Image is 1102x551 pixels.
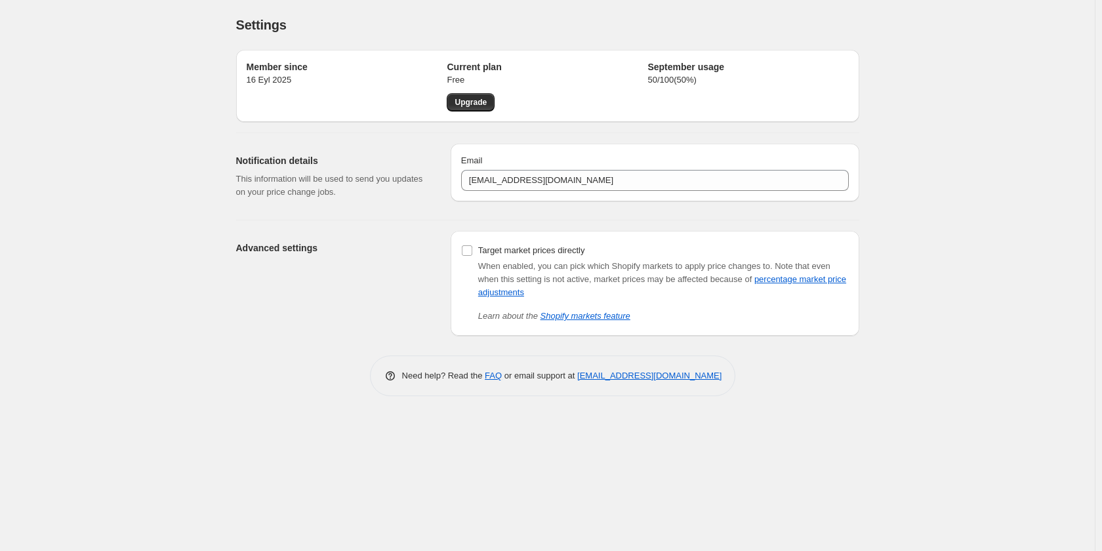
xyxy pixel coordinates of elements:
[236,173,430,199] p: This information will be used to send you updates on your price change jobs.
[541,311,630,321] a: Shopify markets feature
[478,245,585,255] span: Target market prices directly
[236,154,430,167] h2: Notification details
[647,73,848,87] p: 50 / 100 ( 50 %)
[478,261,773,271] span: When enabled, you can pick which Shopify markets to apply price changes to.
[485,371,502,380] a: FAQ
[236,241,430,255] h2: Advanced settings
[461,155,483,165] span: Email
[247,60,447,73] h2: Member since
[402,371,485,380] span: Need help? Read the
[447,73,647,87] p: Free
[478,311,630,321] i: Learn about the
[502,371,577,380] span: or email support at
[247,73,447,87] p: 16 Eyl 2025
[447,93,495,112] a: Upgrade
[577,371,722,380] a: [EMAIL_ADDRESS][DOMAIN_NAME]
[478,261,846,297] span: Note that even when this setting is not active, market prices may be affected because of
[455,97,487,108] span: Upgrade
[647,60,848,73] h2: September usage
[447,60,647,73] h2: Current plan
[236,18,287,32] span: Settings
